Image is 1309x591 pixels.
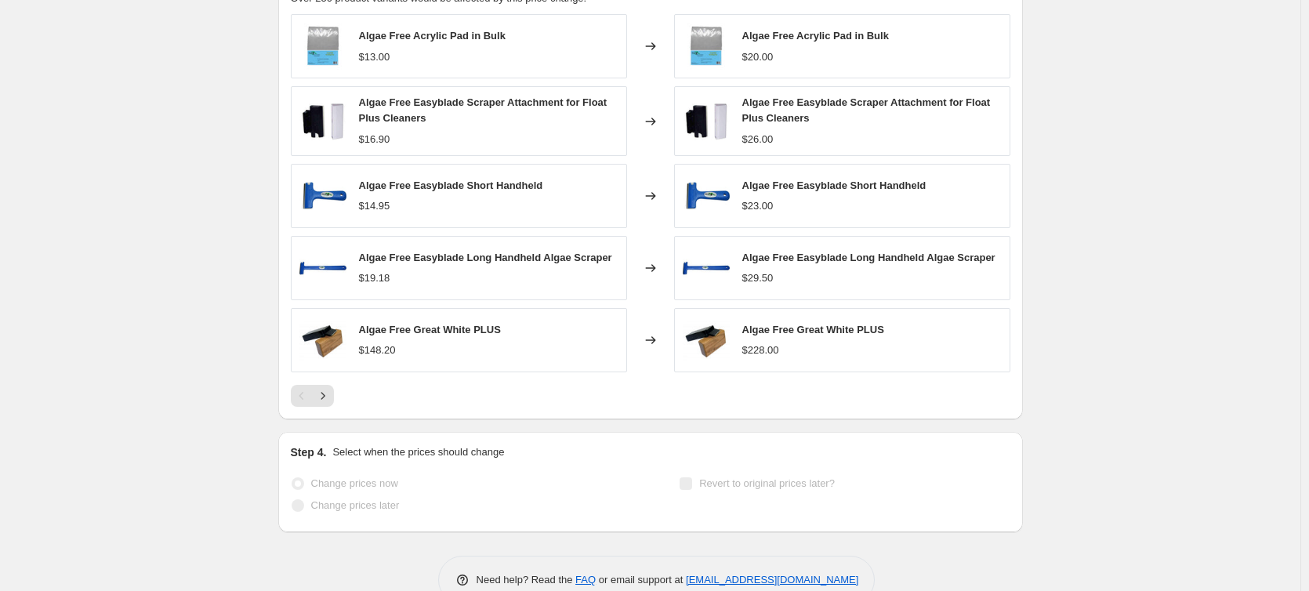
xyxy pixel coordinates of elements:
div: $20.00 [742,49,774,65]
img: Algae-Free-Easyblade-Long-Handheld-Algae-Scraper-A-0_80x.jpg [683,245,730,292]
div: $16.90 [359,132,390,147]
img: Algae-Free-Acrylic-Pad-in-Bulk-Algae-Free-1_80x.jpg [683,23,730,70]
p: Select when the prices should change [332,444,504,460]
nav: Pagination [291,385,334,407]
span: Need help? Read the [477,574,576,586]
span: Revert to original prices later? [699,477,835,489]
button: Next [312,385,334,407]
img: Algae-Free-Easyblade-Short-Handheld-Algae-Free-1_80x.jpg [299,172,346,219]
div: $26.00 [742,132,774,147]
span: Algae Free Easyblade Scraper Attachment for Float Plus Cleaners [742,96,991,124]
div: $14.95 [359,198,390,214]
span: Algae Free Acrylic Pad in Bulk [742,30,889,42]
img: Algae-Free-Easyblade-Scraper-Attachment-for-Float-0_80x.jpg [299,98,346,145]
a: FAQ [575,574,596,586]
img: Algae-Free-Easyblade-Long-Handheld-Algae-Scraper-A-0_80x.jpg [299,245,346,292]
span: Change prices now [311,477,398,489]
span: Algae Free Easyblade Short Handheld [742,179,926,191]
img: Algae-Free-Great-White-PLUS-Algae-Free-1_80x.jpg [683,317,730,364]
span: Algae Free Easyblade Scraper Attachment for Float Plus Cleaners [359,96,607,124]
img: Algae-Free-Acrylic-Pad-in-Bulk-Algae-Free-1_80x.jpg [299,23,346,70]
span: Algae Free Great White PLUS [742,324,884,335]
div: $19.18 [359,270,390,286]
span: Algae Free Great White PLUS [359,324,501,335]
span: Algae Free Easyblade Long Handheld Algae Scraper [742,252,995,263]
a: [EMAIL_ADDRESS][DOMAIN_NAME] [686,574,858,586]
div: $228.00 [742,343,779,358]
span: Change prices later [311,499,400,511]
div: $13.00 [359,49,390,65]
div: $148.20 [359,343,396,358]
span: Algae Free Acrylic Pad in Bulk [359,30,506,42]
img: Algae-Free-Easyblade-Short-Handheld-Algae-Free-1_80x.jpg [683,172,730,219]
img: Algae-Free-Easyblade-Scraper-Attachment-for-Float-0_80x.jpg [683,98,730,145]
div: $29.50 [742,270,774,286]
h2: Step 4. [291,444,327,460]
img: Algae-Free-Great-White-PLUS-Algae-Free-1_80x.jpg [299,317,346,364]
div: $23.00 [742,198,774,214]
span: or email support at [596,574,686,586]
span: Algae Free Easyblade Long Handheld Algae Scraper [359,252,612,263]
span: Algae Free Easyblade Short Handheld [359,179,543,191]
